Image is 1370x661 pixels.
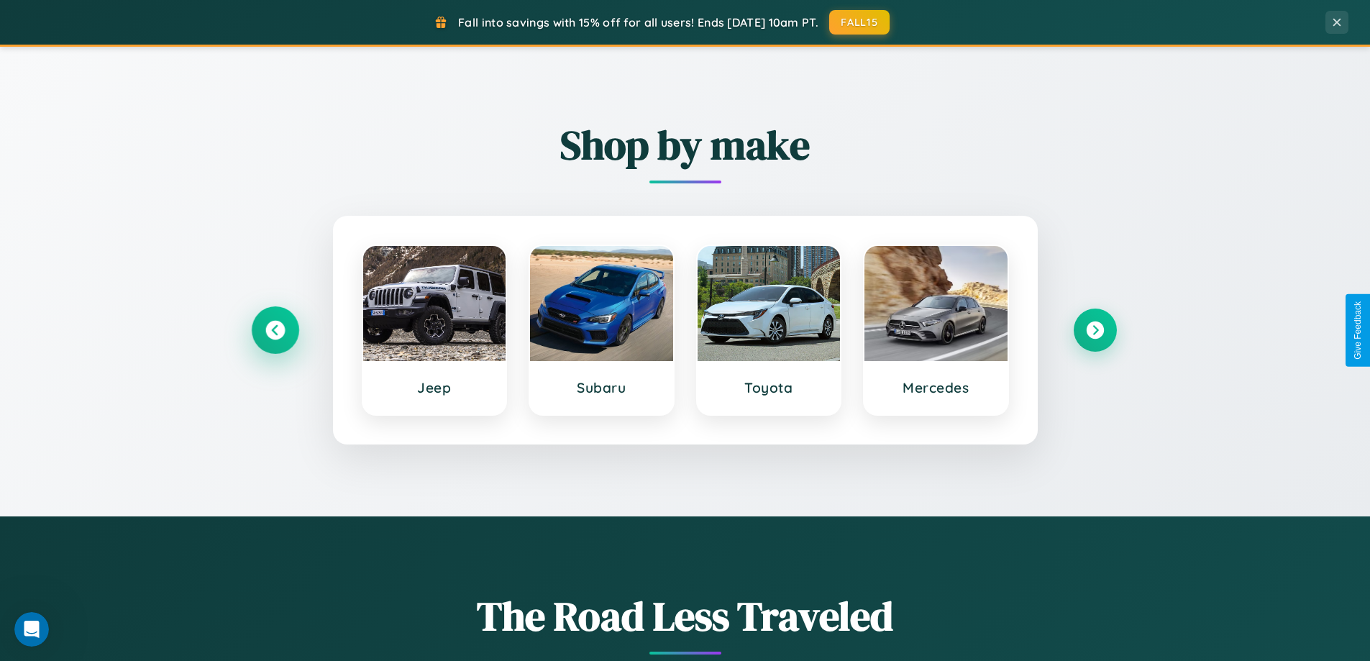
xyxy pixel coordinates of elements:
h2: Shop by make [254,117,1117,173]
button: FALL15 [829,10,890,35]
iframe: Intercom live chat [14,612,49,647]
h3: Toyota [712,379,826,396]
h3: Jeep [378,379,492,396]
h3: Mercedes [879,379,993,396]
h1: The Road Less Traveled [254,588,1117,644]
h3: Subaru [544,379,659,396]
span: Fall into savings with 15% off for all users! Ends [DATE] 10am PT. [458,15,818,29]
div: Give Feedback [1353,301,1363,360]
